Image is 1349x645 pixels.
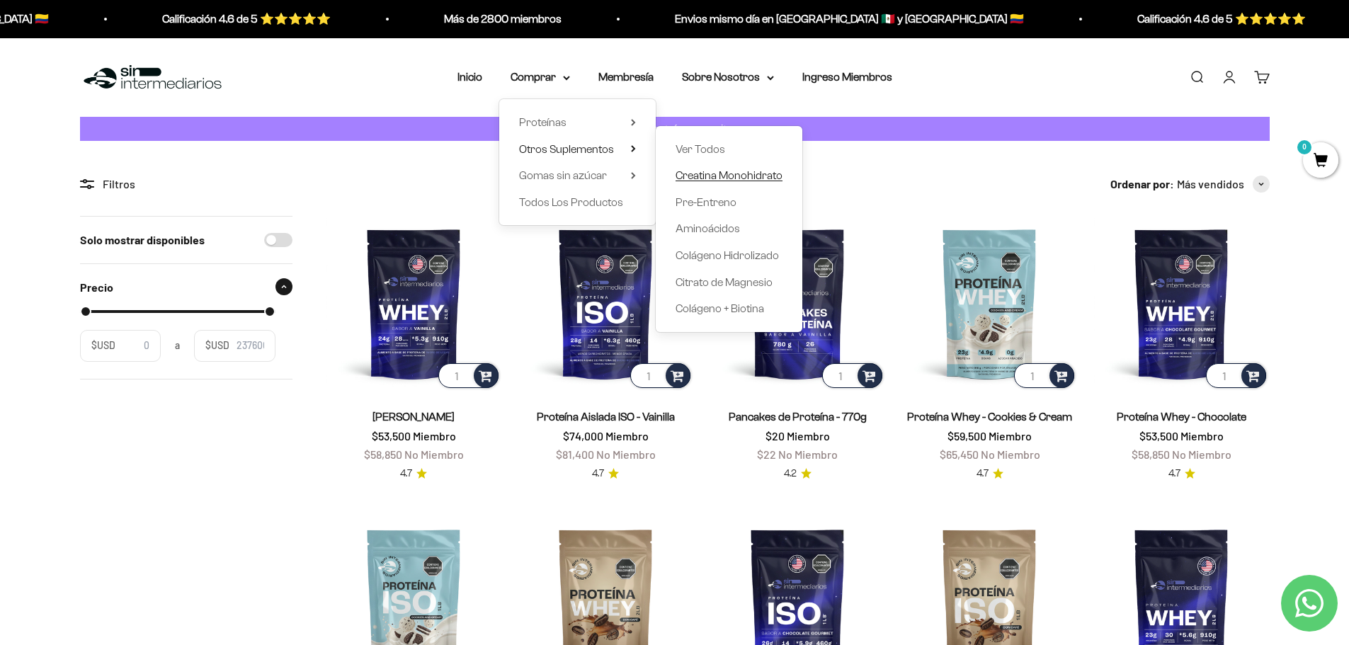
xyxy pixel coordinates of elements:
span: Otros Suplementos [519,142,614,154]
a: Cuánta proteína necesitas [80,116,1270,141]
input: Precio máximo [237,338,264,353]
input: Precio mínimo [123,338,150,353]
span: $81,400 [556,447,594,461]
a: 4.74.7 de 5.0 estrellas [400,466,427,481]
a: Pre-Entreno [676,193,782,211]
a: [PERSON_NAME] [372,411,455,423]
span: Colágeno Hidrolizado [676,249,779,261]
input: Precio mínimo [80,310,275,313]
span: Aminoácidos [676,222,740,234]
span: 4.2 [784,466,797,481]
a: 4.24.2 de 5.0 estrellas [784,466,812,481]
a: 4.74.7 de 5.0 estrellas [592,466,619,481]
span: Ver Todos [676,142,725,154]
span: 4.7 [1168,466,1180,481]
summary: Proteínas [519,113,636,132]
a: Proteína Aislada ISO - Vainilla [537,411,675,423]
span: $USD [91,338,115,353]
a: Todos Los Productos [519,193,636,211]
a: Proteína Whey - Chocolate [1117,411,1246,423]
label: Solo mostrar disponibles [80,231,205,249]
summary: Precio [80,264,292,311]
span: No Miembro [404,447,464,461]
span: Colágeno + Biotina [676,302,764,314]
p: Envios mismo día en [GEOGRAPHIC_DATA] 🇲🇽 y [GEOGRAPHIC_DATA] 🇨🇴 [675,10,1024,28]
a: Colágeno + Biotina [676,299,782,318]
summary: Sobre Nosotros [682,68,774,86]
summary: Otros Suplementos [519,139,636,158]
p: Más de 2800 miembros [444,10,562,28]
a: Membresía [598,71,654,83]
span: a [175,338,180,353]
a: Proteína Whey - Cookies & Cream [907,411,1072,423]
summary: Gomas sin azúcar [519,166,636,185]
a: 0 [1303,154,1338,169]
span: Miembro [605,429,649,443]
a: Inicio [457,71,482,83]
span: Citrato de Magnesio [676,275,773,287]
span: Todos Los Productos [519,195,623,207]
div: Filtros [80,175,292,193]
span: $USD [205,338,229,353]
span: $22 [757,447,776,461]
span: Creatina Monohidrato [676,169,782,181]
span: $58,850 [1132,447,1170,461]
span: Más vendidos [1177,175,1244,193]
span: $74,000 [563,429,603,443]
span: 4.7 [400,466,412,481]
span: $53,500 [372,429,411,443]
span: No Miembro [981,447,1040,461]
span: Proteínas [519,116,567,128]
button: Más vendidos [1177,175,1270,193]
mark: 0 [1296,139,1313,156]
span: Miembro [787,429,830,443]
span: $65,450 [940,447,979,461]
span: $58,850 [364,447,402,461]
a: 4.74.7 de 5.0 estrellas [1168,466,1195,481]
a: Colágeno Hidrolizado [676,246,782,265]
span: Miembro [1180,429,1224,443]
span: No Miembro [778,447,838,461]
span: No Miembro [596,447,656,461]
span: 4.7 [592,466,604,481]
p: Calificación 4.6 de 5 ⭐️⭐️⭐️⭐️⭐️ [1137,10,1306,28]
span: $20 [765,429,785,443]
span: Pre-Entreno [676,195,736,207]
span: 4.7 [977,466,989,481]
span: Miembro [413,429,456,443]
a: Creatina Monohidrato [676,166,782,185]
p: Calificación 4.6 de 5 ⭐️⭐️⭐️⭐️⭐️ [162,10,331,28]
span: No Miembro [1172,447,1231,461]
span: Ordenar por: [1110,175,1174,193]
span: $53,500 [1139,429,1178,443]
a: Pancakes de Proteína - 770g [729,411,867,423]
a: Ver Todos [676,139,782,158]
span: Gomas sin azúcar [519,169,607,181]
a: Ingreso Miembros [802,71,892,83]
span: $59,500 [947,429,986,443]
span: Precio [80,278,113,297]
summary: Comprar [511,68,570,86]
a: Aminoácidos [676,219,782,238]
a: Citrato de Magnesio [676,273,782,291]
span: Miembro [989,429,1032,443]
a: 4.74.7 de 5.0 estrellas [977,466,1003,481]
